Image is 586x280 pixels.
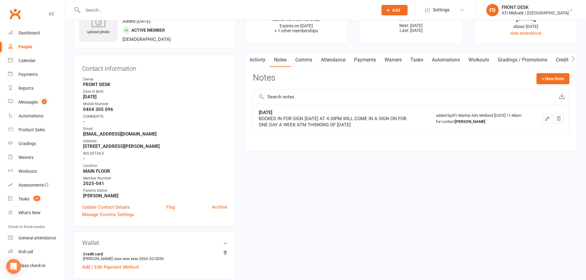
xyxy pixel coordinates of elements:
div: Automations [18,113,43,118]
div: Email [83,126,227,132]
div: Mobile Number [83,101,227,107]
a: Assessments [8,178,65,192]
div: $784.00 [365,15,457,22]
div: Gradings [18,141,36,146]
a: Add / Edit Payment Method [82,263,138,271]
div: Parents Name [83,188,227,194]
div: FD [486,4,499,16]
span: 3 [42,99,47,104]
div: General attendance [18,235,56,240]
a: Dashboard [8,26,65,40]
div: Reports [18,86,34,91]
strong: MAIN FLOOR [83,168,227,174]
span: + 1 other memberships [274,28,318,33]
div: ATI Midvale / [GEOGRAPHIC_DATA] [502,10,569,16]
a: Manage Comms Settings [82,211,134,218]
div: Payments [18,72,38,77]
a: Automations [428,53,464,67]
div: Dashboard [18,30,40,35]
div: Waivers [18,155,34,160]
a: Update Contact Details [82,203,130,211]
input: Search... [81,6,373,14]
a: Reports [8,81,65,95]
span: xxxx xxxx xxxx 3264 [114,256,148,261]
a: Attendance [317,53,350,67]
strong: FRONT DESK [83,82,227,87]
div: Calendar [18,58,36,63]
div: Date of Birth [83,89,227,95]
h3: Notes [253,73,275,84]
div: What's New [18,210,41,215]
div: Roll call [18,249,33,254]
strong: [DATE] [83,94,227,100]
time: Added [DATE] [122,18,150,24]
div: Class check-in [18,263,46,268]
strong: 2025-041 [83,181,227,186]
strong: Credit card [83,252,224,256]
a: Activity [245,53,270,67]
a: General attendance kiosk mode [8,231,65,245]
div: Product Sales [18,127,45,132]
a: Product Sales [8,123,65,137]
a: Gradings [8,137,65,151]
strong: - [83,156,227,161]
a: Class kiosk mode [8,259,65,273]
a: Workouts [464,53,493,67]
div: COMMENTS [83,114,227,120]
div: FRONT DESK [502,5,569,10]
button: Add [381,5,408,15]
a: Waivers [380,53,406,67]
div: upload photo [79,15,118,35]
a: Tasks 24 [8,192,65,206]
p: Next: [DATE] Last: [DATE] [365,23,457,33]
div: Tasks [18,196,30,201]
div: [DATE] [480,15,572,22]
strong: [STREET_ADDRESS][PERSON_NAME] [83,144,227,149]
div: added by ATI Martial Arts Midland [DATE] 11:48am [436,112,529,125]
a: What's New [8,206,65,220]
span: Settings [433,3,450,17]
a: view attendance [510,31,541,36]
div: Location [83,163,227,169]
div: for contact [436,119,529,125]
a: Comms [291,53,317,67]
a: Payments [8,68,65,81]
a: Workouts [8,164,65,178]
span: 24 [34,196,40,201]
div: Member Number [83,175,227,181]
a: Notes [270,53,291,67]
span: 02/2030 [149,256,164,261]
strong: 0404 305 096 [83,107,227,112]
strong: [PERSON_NAME] [83,193,227,199]
strong: [DATE] [259,110,272,115]
div: INS DETAILS [83,151,227,156]
a: Calendar [8,54,65,68]
div: Messages [18,100,38,105]
a: Flag [166,203,175,211]
a: Archive [212,203,227,211]
a: Payments [350,53,380,67]
div: Address [83,138,227,144]
a: Gradings / Promotions [493,53,552,67]
span: Expires on [DATE] [280,23,313,28]
input: Search notes [253,89,555,104]
span: [DEMOGRAPHIC_DATA] [122,37,171,42]
strong: - [83,119,227,124]
a: Waivers [8,151,65,164]
a: Roll call [8,245,65,259]
div: Open Intercom Messenger [6,259,21,274]
strong: [EMAIL_ADDRESS][DOMAIN_NAME] [83,131,227,137]
a: People [8,40,65,54]
div: Workouts [18,169,37,174]
span: Add [392,8,400,13]
div: People [18,44,32,49]
a: Tasks [406,53,428,67]
button: + New Note [536,73,569,84]
div: about [DATE] [480,23,572,30]
a: Clubworx [7,6,23,22]
span: Active member [131,28,165,33]
a: Messages 3 [8,95,65,109]
h3: Contact information [82,63,227,72]
li: [PERSON_NAME] [82,251,227,262]
strong: [PERSON_NAME] [455,119,485,124]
